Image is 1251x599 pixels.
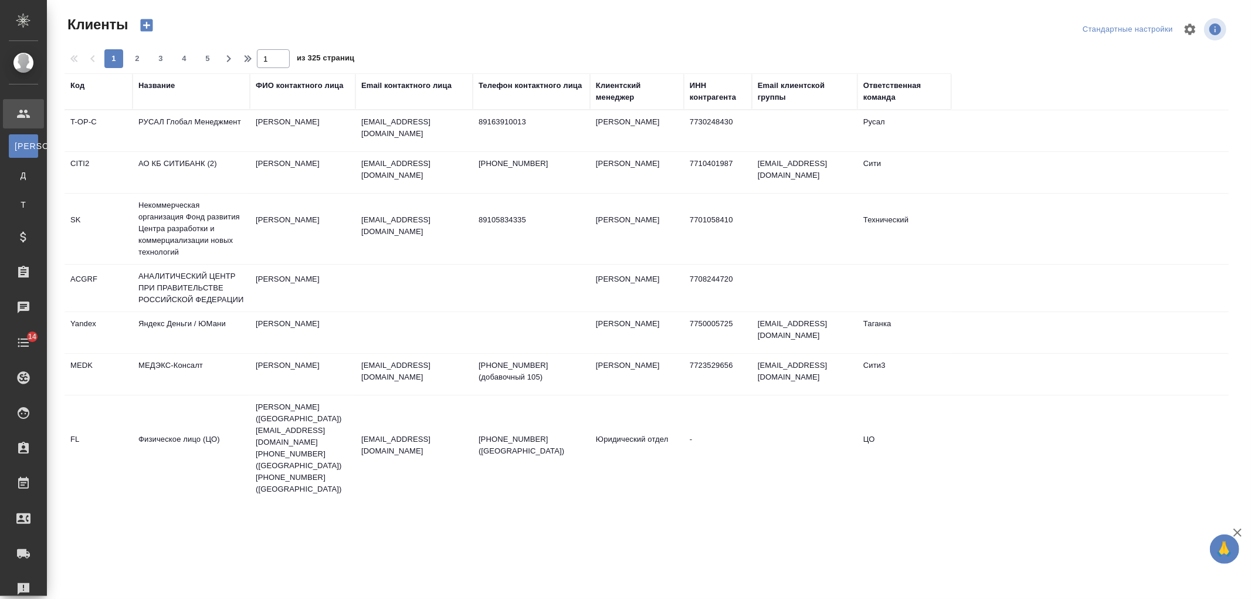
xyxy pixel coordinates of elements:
td: SK [65,208,133,249]
p: 89163910013 [479,116,584,128]
td: [PERSON_NAME] [250,354,355,395]
a: Т [9,193,38,216]
div: split button [1080,21,1176,39]
p: [EMAIL_ADDRESS][DOMAIN_NAME] [361,116,467,140]
td: [EMAIL_ADDRESS][DOMAIN_NAME] [752,354,857,395]
td: ЦО [857,428,951,469]
td: Yandex [65,312,133,353]
td: [PERSON_NAME] [590,152,684,193]
span: 5 [198,53,217,65]
p: 89105834335 [479,214,584,226]
td: [PERSON_NAME] [250,152,355,193]
span: Настроить таблицу [1176,15,1204,43]
div: Ответственная команда [863,80,945,103]
td: [PERSON_NAME] [250,268,355,309]
td: FL [65,428,133,469]
p: [EMAIL_ADDRESS][DOMAIN_NAME] [361,214,467,238]
td: Технический [857,208,951,249]
div: ИНН контрагента [690,80,746,103]
span: из 325 страниц [297,51,354,68]
button: 5 [198,49,217,68]
button: 3 [151,49,170,68]
td: [EMAIL_ADDRESS][DOMAIN_NAME] [752,152,857,193]
td: Русал [857,110,951,151]
span: [PERSON_NAME] [15,140,32,152]
a: 14 [3,328,44,357]
p: [PHONE_NUMBER] ([GEOGRAPHIC_DATA]) [479,434,584,457]
button: 🙏 [1210,534,1239,564]
td: [PERSON_NAME] [250,110,355,151]
td: Таганка [857,312,951,353]
button: 2 [128,49,147,68]
div: Email контактного лица [361,80,452,92]
td: АНАЛИТИЧЕСКИЙ ЦЕНТР ПРИ ПРАВИТЕЛЬСТВЕ РОССИЙСКОЙ ФЕДЕРАЦИИ [133,265,250,312]
span: 14 [21,331,43,343]
td: [PERSON_NAME] [590,208,684,249]
p: [EMAIL_ADDRESS][DOMAIN_NAME] [361,434,467,457]
td: МЕДЭКС-Консалт [133,354,250,395]
span: 2 [128,53,147,65]
td: Сити [857,152,951,193]
a: Д [9,164,38,187]
span: Посмотреть информацию [1204,18,1229,40]
td: 7708244720 [684,268,752,309]
p: [EMAIL_ADDRESS][DOMAIN_NAME] [361,158,467,181]
span: Д [15,170,32,181]
p: [EMAIL_ADDRESS][DOMAIN_NAME] [361,360,467,383]
td: [PERSON_NAME] [590,268,684,309]
td: [PERSON_NAME] [250,208,355,249]
td: [PERSON_NAME] ([GEOGRAPHIC_DATA]) [EMAIL_ADDRESS][DOMAIN_NAME] [PHONE_NUMBER] ([GEOGRAPHIC_DATA])... [250,395,355,501]
td: 7750005725 [684,312,752,353]
td: Яндекс Деньги / ЮМани [133,312,250,353]
p: [PHONE_NUMBER] (добавочный 105) [479,360,584,383]
div: Код [70,80,84,92]
td: [EMAIL_ADDRESS][DOMAIN_NAME] [752,312,857,353]
div: Email клиентской группы [758,80,852,103]
span: 4 [175,53,194,65]
td: CITI2 [65,152,133,193]
p: [PHONE_NUMBER] [479,158,584,170]
td: [PERSON_NAME] [590,312,684,353]
div: Телефон контактного лица [479,80,582,92]
button: Создать [133,15,161,35]
a: [PERSON_NAME] [9,134,38,158]
td: РУСАЛ Глобал Менеджмент [133,110,250,151]
td: Некоммерческая организация Фонд развития Центра разработки и коммерциализации новых технологий [133,194,250,264]
td: [PERSON_NAME] [590,354,684,395]
span: Клиенты [65,15,128,34]
td: T-OP-C [65,110,133,151]
span: 3 [151,53,170,65]
td: Сити3 [857,354,951,395]
div: Клиентский менеджер [596,80,678,103]
td: 7701058410 [684,208,752,249]
td: Юридический отдел [590,428,684,469]
td: 7730248430 [684,110,752,151]
div: ФИО контактного лица [256,80,344,92]
td: - [684,428,752,469]
td: MEDK [65,354,133,395]
span: Т [15,199,32,211]
span: 🙏 [1215,537,1235,561]
td: АО КБ СИТИБАНК (2) [133,152,250,193]
td: 7723529656 [684,354,752,395]
div: Название [138,80,175,92]
td: [PERSON_NAME] [590,110,684,151]
td: Физическое лицо (ЦО) [133,428,250,469]
td: [PERSON_NAME] [250,312,355,353]
td: ACGRF [65,268,133,309]
button: 4 [175,49,194,68]
td: 7710401987 [684,152,752,193]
